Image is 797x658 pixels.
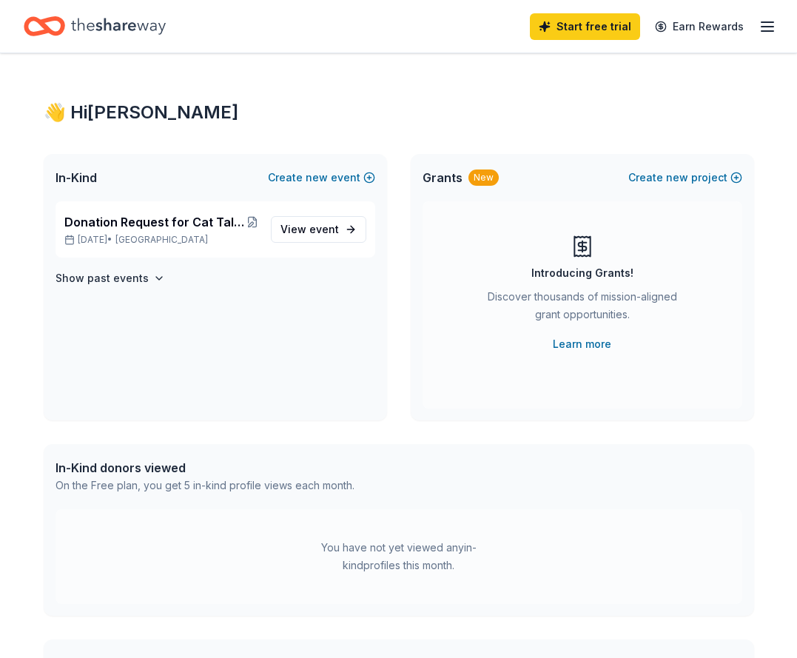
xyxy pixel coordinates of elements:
p: [DATE] • [64,234,259,246]
div: In-Kind donors viewed [56,459,354,477]
a: Home [24,9,166,44]
div: You have not yet viewed any in-kind profiles this month. [306,539,491,574]
span: event [309,223,339,235]
span: new [666,169,688,187]
span: Grants [423,169,463,187]
a: Start free trial [530,13,640,40]
button: Createnewproject [628,169,742,187]
a: Earn Rewards [646,13,753,40]
div: 👋 Hi [PERSON_NAME] [44,101,754,124]
span: In-Kind [56,169,97,187]
div: New [468,169,499,186]
button: Createnewevent [268,169,375,187]
a: View event [271,216,366,243]
div: Discover thousands of mission-aligned grant opportunities. [482,288,683,329]
span: [GEOGRAPHIC_DATA] [115,234,208,246]
h4: Show past events [56,269,149,287]
a: Learn more [553,335,611,353]
span: new [306,169,328,187]
div: Introducing Grants! [531,264,633,282]
span: View [280,221,339,238]
span: Donation Request for Cat Tale's Rescue 16th Anniversary Fundraising Dinner [64,213,247,231]
div: On the Free plan, you get 5 in-kind profile views each month. [56,477,354,494]
button: Show past events [56,269,165,287]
